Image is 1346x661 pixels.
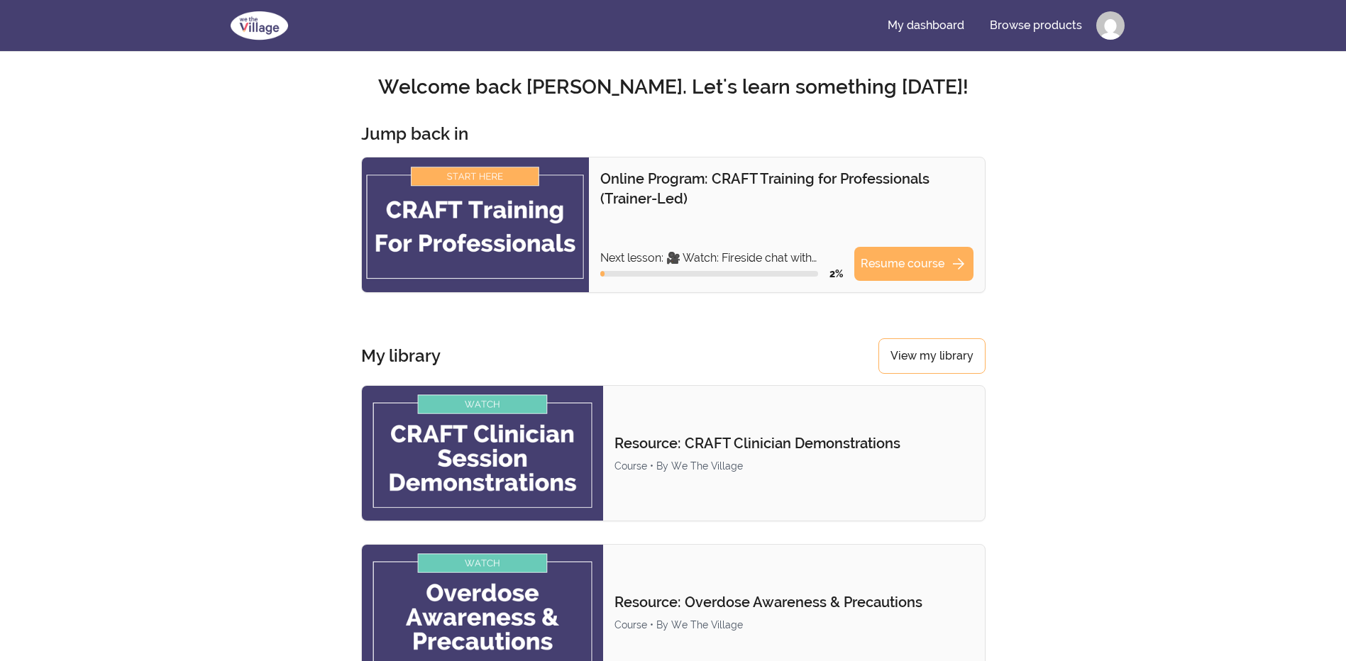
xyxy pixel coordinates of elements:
p: Online Program: CRAFT Training for Professionals (Trainer-Led) [600,169,973,209]
p: Next lesson: 🎥 Watch: Fireside chat with [PERSON_NAME] [600,250,843,267]
p: Resource: CRAFT Clinician Demonstrations [614,433,973,453]
span: arrow_forward [950,255,967,272]
a: Browse products [978,9,1093,43]
h3: Jump back in [361,123,468,145]
div: Course • By We The Village [614,459,973,473]
a: View my library [878,338,986,374]
a: My dashboard [876,9,976,43]
h2: Welcome back [PERSON_NAME]. Let's learn something [DATE]! [222,74,1125,100]
div: Course progress [600,271,818,277]
div: Course • By We The Village [614,618,973,632]
span: 2 % [829,268,843,279]
img: Product image for Resource: CRAFT Clinician Demonstrations [362,386,604,521]
nav: Main [876,9,1125,43]
a: Product image for Resource: CRAFT Clinician DemonstrationsResource: CRAFT Clinician Demonstration... [361,385,986,521]
img: Product image for Online Program: CRAFT Training for Professionals (Trainer-Led) [362,157,589,292]
h3: My library [361,345,441,367]
a: Resume coursearrow_forward [854,247,973,281]
img: We The Village logo [222,9,297,43]
img: Profile image for Lisa Naab [1096,11,1125,40]
p: Resource: Overdose Awareness & Precautions [614,592,973,612]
